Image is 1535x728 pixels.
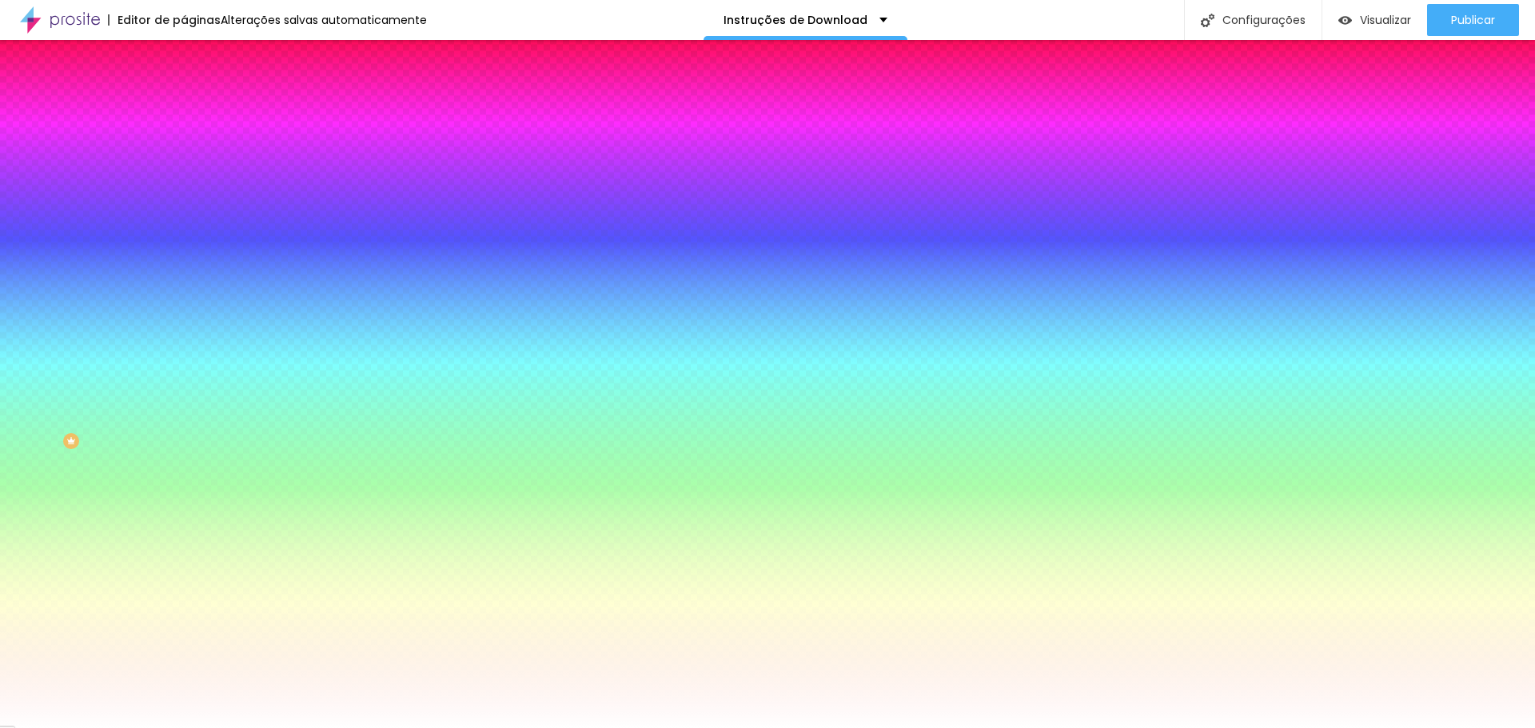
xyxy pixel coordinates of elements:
span: Publicar [1451,14,1495,26]
button: Publicar [1427,4,1519,36]
p: Instruções de Download [724,14,867,26]
button: Visualizar [1322,4,1427,36]
div: Alterações salvas automaticamente [221,14,427,26]
span: Visualizar [1360,14,1411,26]
img: view-1.svg [1338,14,1352,27]
div: Editor de páginas [108,14,221,26]
img: Icone [1201,14,1214,27]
